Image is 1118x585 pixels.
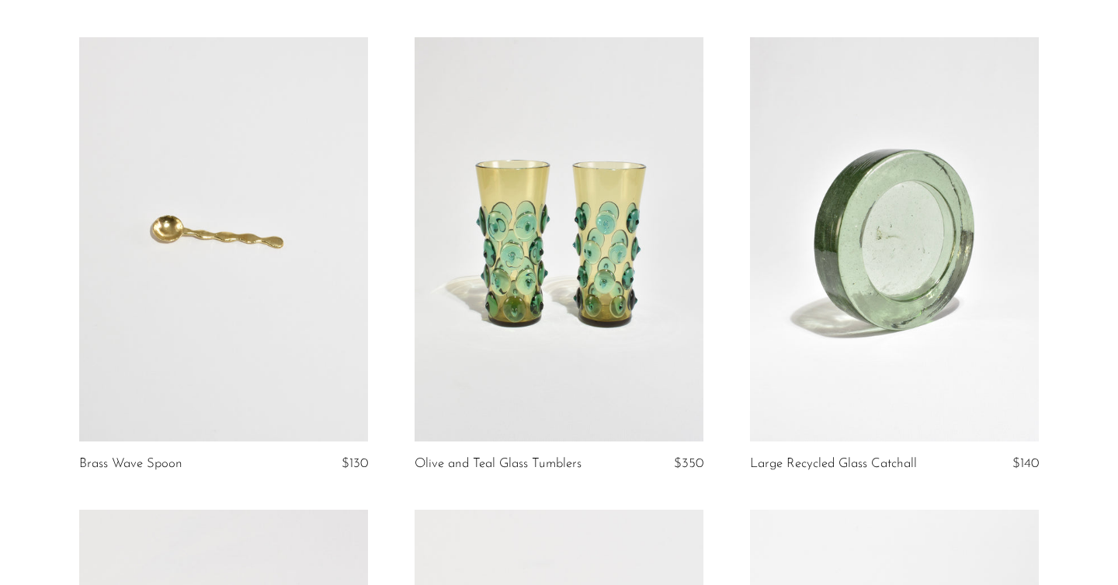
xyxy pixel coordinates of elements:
[1012,457,1039,470] span: $140
[79,457,182,471] a: Brass Wave Spoon
[415,457,582,471] a: Olive and Teal Glass Tumblers
[674,457,703,470] span: $350
[750,457,917,471] a: Large Recycled Glass Catchall
[342,457,368,470] span: $130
